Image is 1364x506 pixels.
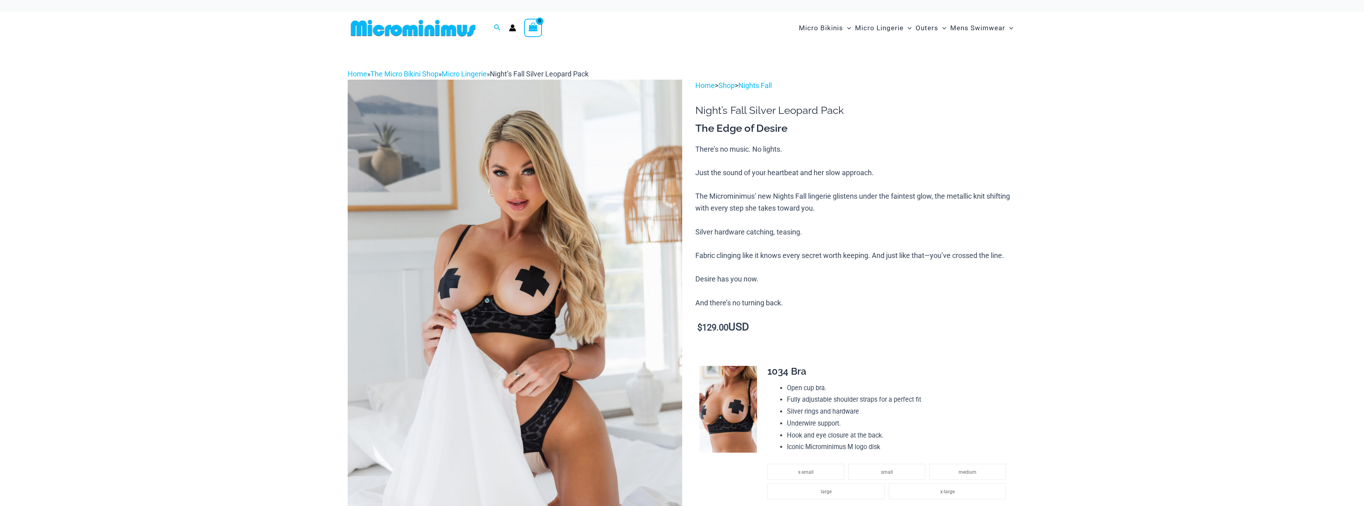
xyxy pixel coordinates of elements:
span: » » » [348,70,589,78]
span: Menu Toggle [1005,18,1013,38]
span: x-small [798,469,814,475]
a: OutersMenu ToggleMenu Toggle [914,16,948,40]
span: small [881,469,893,475]
p: USD [695,321,1016,334]
span: 1034 Bra [767,365,806,377]
a: Micro LingerieMenu ToggleMenu Toggle [853,16,914,40]
bdi: 129.00 [697,322,728,332]
span: $ [697,322,702,332]
li: x-large [889,483,1006,499]
a: Search icon link [494,23,501,33]
span: large [821,489,832,494]
p: > > [695,80,1016,92]
span: Outers [916,18,938,38]
span: x-large [940,489,955,494]
li: small [848,464,925,480]
span: Menu Toggle [843,18,851,38]
li: large [767,483,885,499]
span: Menu Toggle [938,18,946,38]
li: x-small [767,464,844,480]
span: Menu Toggle [904,18,912,38]
img: MM SHOP LOGO FLAT [348,19,479,37]
li: Iconic Microminimus M logo disk [787,441,1010,453]
img: Nights Fall Silver Leopard 1036 Bra [699,366,757,453]
p: There’s no music. No lights. Just the sound of your heartbeat and her slow approach. The Micromin... [695,143,1016,309]
li: Fully adjustable shoulder straps for a perfect fit [787,394,1010,406]
a: Home [695,81,715,90]
a: Micro Lingerie [442,70,487,78]
span: medium [959,469,977,475]
a: Micro BikinisMenu ToggleMenu Toggle [797,16,853,40]
span: Micro Lingerie [855,18,904,38]
nav: Site Navigation [796,15,1017,41]
span: Night’s Fall Silver Leopard Pack [490,70,589,78]
li: Hook and eye closure at the back. [787,430,1010,442]
li: medium [929,464,1006,480]
span: Mens Swimwear [950,18,1005,38]
a: View Shopping Cart, empty [524,19,542,37]
li: Open cup bra. [787,382,1010,394]
h1: Night’s Fall Silver Leopard Pack [695,104,1016,117]
a: The Micro Bikini Shop [370,70,438,78]
h3: The Edge of Desire [695,122,1016,135]
span: Micro Bikinis [799,18,843,38]
a: Home [348,70,367,78]
a: Account icon link [509,24,516,31]
a: Nights Fall [738,81,772,90]
a: Mens SwimwearMenu ToggleMenu Toggle [948,16,1015,40]
li: Silver rings and hardware [787,406,1010,418]
a: Shop [718,81,735,90]
li: Underwire support. [787,418,1010,430]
